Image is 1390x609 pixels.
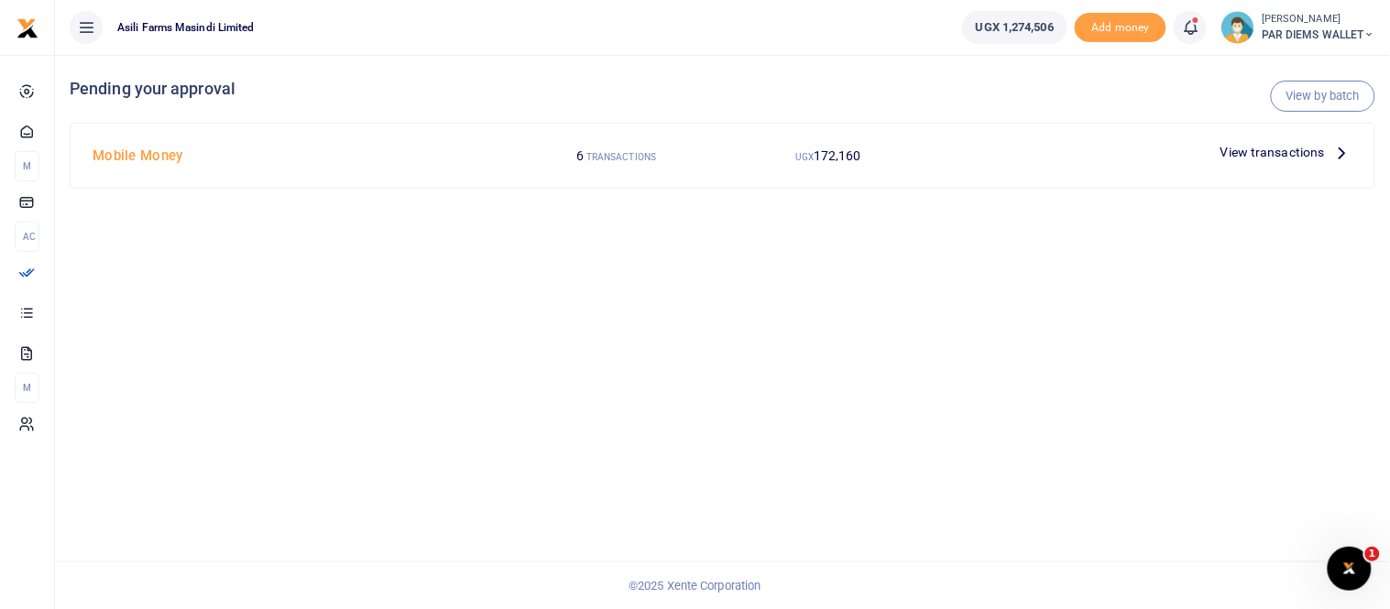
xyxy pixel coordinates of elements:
[586,152,656,162] small: TRANSACTIONS
[16,20,38,34] a: logo-small logo-large logo-large
[1271,81,1375,112] a: View by batch
[15,222,39,252] li: Ac
[16,17,38,39] img: logo-small
[1220,142,1325,162] span: View transactions
[955,11,1075,44] li: Wallet ballance
[1262,27,1375,43] span: PAR DIEMS WALLET
[1365,547,1380,561] span: 1
[1221,11,1375,44] a: profile-user [PERSON_NAME] PAR DIEMS WALLET
[1075,19,1166,33] a: Add money
[93,146,503,166] h4: Mobile Money
[15,373,39,403] li: M
[70,79,1375,99] h4: Pending your approval
[796,152,814,162] small: UGX
[1075,13,1166,43] span: Add money
[814,148,861,163] span: 172,160
[1328,547,1372,591] iframe: Intercom live chat
[1221,11,1254,44] img: profile-user
[976,18,1054,37] span: UGX 1,274,506
[962,11,1067,44] a: UGX 1,274,506
[1262,12,1375,27] small: [PERSON_NAME]
[576,148,584,163] span: 6
[1075,13,1166,43] li: Toup your wallet
[15,151,39,181] li: M
[110,19,262,36] span: Asili Farms Masindi Limited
